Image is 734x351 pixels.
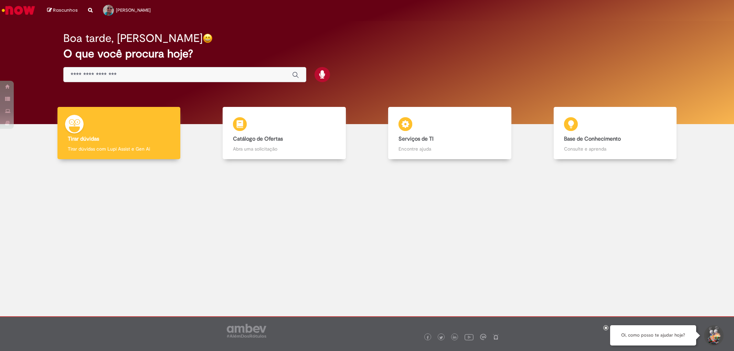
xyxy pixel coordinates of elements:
[233,145,335,152] p: Abra uma solicitação
[532,107,698,160] a: Base de Conhecimento Consulte e aprenda
[203,33,213,43] img: happy-face.png
[426,336,429,339] img: logo_footer_facebook.png
[439,336,443,339] img: logo_footer_twitter.png
[367,107,533,160] a: Serviços de TI Encontre ajuda
[47,7,78,14] a: Rascunhos
[480,334,486,340] img: logo_footer_workplace.png
[53,7,78,13] span: Rascunhos
[1,3,36,17] img: ServiceNow
[233,135,283,142] b: Catálogo de Ofertas
[202,107,367,160] a: Catálogo de Ofertas Abra uma solicitação
[116,7,151,13] span: [PERSON_NAME]
[610,325,696,345] div: Oi, como posso te ajudar hoje?
[453,336,456,340] img: logo_footer_linkedin.png
[36,107,202,160] a: Tirar dúvidas Tirar dúvidas com Lupi Assist e Gen Ai
[227,324,266,338] img: logo_footer_ambev_rotulo_gray.png
[63,32,203,44] h2: Boa tarde, [PERSON_NAME]
[465,332,474,341] img: logo_footer_youtube.png
[564,145,666,152] p: Consulte e aprenda
[63,48,670,60] h2: O que você procura hoje?
[398,135,434,142] b: Serviços de TI
[68,135,99,142] b: Tirar dúvidas
[493,334,499,340] img: logo_footer_naosei.png
[703,325,724,346] button: Iniciar Conversa de Suporte
[564,135,621,142] b: Base de Conhecimento
[398,145,501,152] p: Encontre ajuda
[68,145,170,152] p: Tirar dúvidas com Lupi Assist e Gen Ai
